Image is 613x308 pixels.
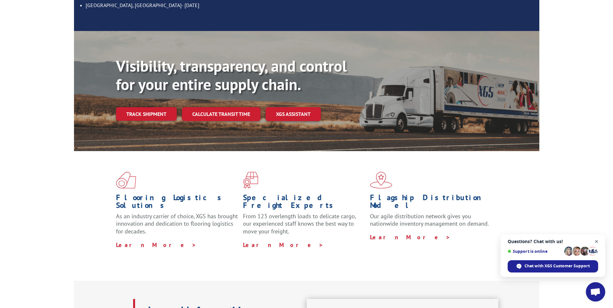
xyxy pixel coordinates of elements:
a: Track shipment [116,107,177,121]
span: Support is online [508,249,562,254]
img: xgs-icon-total-supply-chain-intelligence-red [116,172,136,189]
h1: Specialized Freight Experts [243,194,365,212]
a: Learn More > [243,241,323,249]
span: Questions? Chat with us! [508,239,598,244]
a: Learn More > [370,233,450,241]
a: Calculate transit time [182,107,260,121]
span: As an industry carrier of choice, XGS has brought innovation and dedication to flooring logistics... [116,212,238,235]
a: Learn More > [116,241,196,249]
b: Visibility, transparency, and control for your entire supply chain. [116,56,347,95]
h1: Flooring Logistics Solutions [116,194,238,212]
a: XGS ASSISTANT [266,107,321,121]
span: Chat with XGS Customer Support [508,260,598,272]
span: Chat with XGS Customer Support [524,263,590,269]
span: Our agile distribution network gives you nationwide inventory management on demand. [370,212,489,228]
img: xgs-icon-flagship-distribution-model-red [370,172,392,189]
p: From 123 overlength loads to delicate cargo, our experienced staff knows the best way to move you... [243,212,365,241]
a: Open chat [586,282,605,302]
img: xgs-icon-focused-on-flooring-red [243,172,258,189]
h1: Flagship Distribution Model [370,194,492,212]
li: [GEOGRAPHIC_DATA], [GEOGRAPHIC_DATA]- [DATE] [86,1,533,9]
